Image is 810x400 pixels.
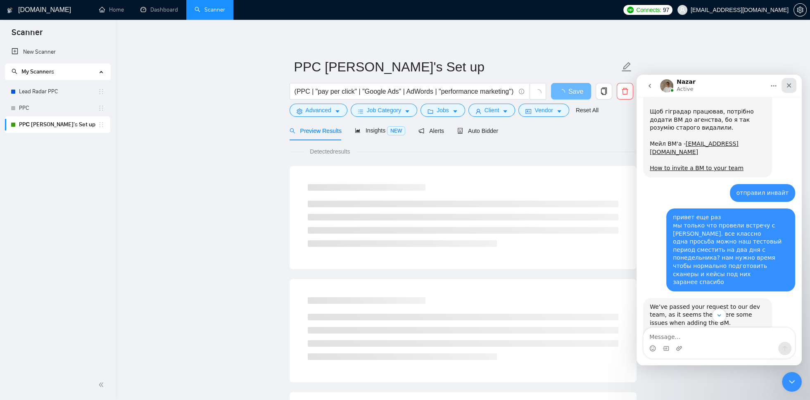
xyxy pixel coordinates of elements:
span: Advanced [306,106,331,115]
button: copy [596,83,612,99]
span: folder [428,108,433,114]
a: How to invite a BM to your team [13,90,107,97]
span: search [12,69,17,74]
div: We’ve passed your request to our dev team, as it seems there were some issues when adding the BM.... [13,228,129,269]
span: info-circle [519,89,524,94]
span: double-left [98,381,107,389]
li: New Scanner [5,44,110,60]
span: My Scanners [12,68,54,75]
span: Client [485,106,499,115]
div: We’ve passed your request to our dev team, as it seems there were some issues when adding the BM.... [7,223,135,274]
button: setting [793,3,807,17]
span: caret-down [452,108,458,114]
span: area-chart [355,128,361,133]
button: Scroll to bottom [76,234,90,248]
span: Jobs [437,106,449,115]
a: setting [793,7,807,13]
span: caret-down [404,108,410,114]
div: привет еще раз мы только что провели встречу с [PERSON_NAME]. все классно одна просьба можно наш ... [36,139,152,211]
span: bars [358,108,363,114]
span: loading [534,89,542,97]
span: Insights [355,127,405,134]
button: Gif picker [26,270,33,277]
input: Scanner name... [294,57,620,77]
img: upwork-logo.png [627,7,634,13]
button: Save [551,83,591,99]
a: homeHome [99,6,124,13]
span: setting [794,7,806,13]
span: caret-down [335,108,340,114]
span: notification [418,128,424,134]
span: edit [621,62,632,72]
div: привет еще размы только что провели встречу с [PERSON_NAME]. все классноодна просьба можно наш те... [30,134,159,216]
li: Lead Radar PPC [5,83,110,100]
span: holder [98,88,105,95]
button: Upload attachment [39,270,46,277]
span: Auto Bidder [457,128,498,134]
span: idcard [525,108,531,114]
span: Job Category [367,106,401,115]
span: NEW [387,126,405,135]
div: mykhailo.s@equinox.company says… [7,134,159,223]
a: PPС [PERSON_NAME]'s Set up [19,116,98,133]
div: mykhailo.s@equinox.company says… [7,109,159,134]
img: logo [7,4,13,17]
span: holder [98,105,105,111]
span: setting [297,108,302,114]
span: robot [457,128,463,134]
span: Scanner [5,26,49,44]
span: caret-down [556,108,562,114]
span: copy [596,88,612,95]
li: PPС Misha's Set up [5,116,110,133]
a: Reset All [576,106,599,115]
iframe: Intercom live chat [782,372,802,392]
button: Emoji picker [13,270,19,277]
span: user [679,7,685,13]
a: searchScanner [195,6,225,13]
a: dashboardDashboard [140,6,178,13]
button: barsJob Categorycaret-down [351,104,417,117]
span: Alerts [418,128,444,134]
span: Detected results [304,147,356,156]
span: 97 [663,5,669,14]
button: folderJobscaret-down [420,104,465,117]
span: user [475,108,481,114]
span: Preview Results [290,128,342,134]
iframe: Intercom live chat [637,75,802,365]
a: Lead Radar PPC [19,83,98,100]
span: Connects: [636,5,661,14]
li: PPC [5,100,110,116]
span: loading [558,89,568,96]
button: delete [617,83,633,99]
a: PPC [19,100,98,116]
span: Save [568,86,583,97]
span: My Scanners [21,68,54,75]
div: Nazar says… [7,223,159,280]
button: Send a message… [142,267,155,280]
div: отправил инвайт [93,109,159,128]
button: settingAdvancedcaret-down [290,104,347,117]
span: holder [98,121,105,128]
button: idcardVendorcaret-down [518,104,569,117]
a: New Scanner [12,44,104,60]
input: Search Freelance Jobs... [295,86,515,97]
textarea: Message… [7,253,158,267]
a: [EMAIL_ADDRESS][DOMAIN_NAME] [13,66,102,80]
span: Vendor [534,106,553,115]
button: userClientcaret-down [468,104,515,117]
span: search [290,128,295,134]
span: delete [617,88,633,95]
div: отправил инвайт [100,114,152,123]
span: caret-down [502,108,508,114]
div: Дякую, отримав сповіщення. Тех сапорт команда додала вам 2 тижні вже. Щоб гіградар працював, потр... [13,1,129,98]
